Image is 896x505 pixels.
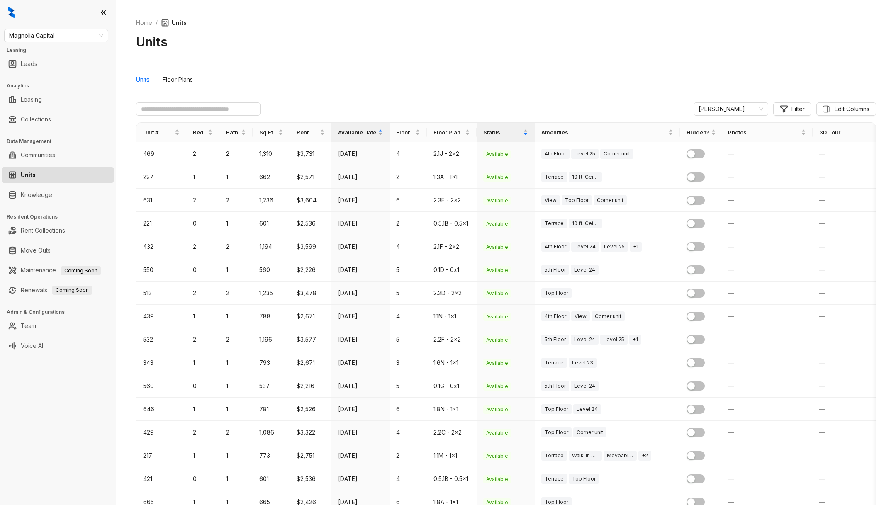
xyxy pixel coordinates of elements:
span: 2.2C - 2x2 [433,429,462,436]
td: 2 [186,421,219,444]
li: Units [2,167,114,183]
span: — [819,243,825,250]
span: Coming Soon [61,266,101,275]
div: Terrace [541,358,567,368]
span: 1.1M - 1x1 [433,452,457,459]
td: 2 [219,235,253,258]
td: 1 [186,165,219,189]
td: 2 [219,142,253,165]
th: Unit # [136,123,186,142]
span: 1.3A - 1x1 [433,173,458,180]
td: 0 [186,258,219,282]
li: Collections [2,111,114,128]
div: Corner unit [592,311,625,321]
li: Voice AI [2,337,114,354]
div: Floor Plans [163,75,193,84]
td: 1,310 [253,142,290,165]
div: 10 ft. Ceilings [569,219,602,228]
span: — [728,150,734,157]
div: 10 ft. Ceilings [569,172,602,182]
td: 1,236 [253,189,290,212]
li: Team [2,318,114,334]
div: Level 24 [571,265,599,275]
h3: Leasing [7,46,116,54]
td: $2,216 [290,374,331,398]
span: Sq Ft [259,128,277,136]
span: — [819,382,825,389]
span: Available [483,173,511,182]
div: Terrace [541,474,567,484]
td: 1 [219,467,253,490]
span: — [819,173,825,180]
span: — [728,405,734,413]
td: 439 [136,305,186,328]
td: [DATE] [331,444,390,467]
span: — [819,359,825,366]
td: $2,536 [290,467,331,490]
a: Knowledge [21,187,52,203]
span: — [728,266,734,273]
div: Walk-In Closet [569,451,602,461]
span: — [819,220,825,227]
td: 646 [136,398,186,421]
td: 0 [186,374,219,398]
th: Photos [721,123,813,142]
div: Terrace [541,172,567,182]
span: 2.1J - 2x2 [433,150,459,157]
td: [DATE] [331,305,390,328]
th: Amenities [535,123,680,142]
span: 0.5.1B - 0.5x1 [433,220,468,227]
div: Terrace [541,219,567,228]
span: Available [483,429,511,437]
td: 2 [219,189,253,212]
a: Voice AI [21,337,43,354]
td: 631 [136,189,186,212]
li: Communities [2,147,114,163]
span: Photos [728,128,799,136]
td: 788 [253,305,290,328]
td: 781 [253,398,290,421]
span: — [819,336,825,343]
td: [DATE] [331,189,390,212]
td: 1,196 [253,328,290,351]
td: $2,751 [290,444,331,467]
h2: Units [136,34,168,50]
span: — [728,243,734,250]
td: 432 [136,235,186,258]
a: Collections [21,111,51,128]
td: [DATE] [331,374,390,398]
span: — [819,289,825,296]
td: $2,226 [290,258,331,282]
div: Corner unit [573,427,606,437]
td: 601 [253,467,290,490]
div: Corner unit [600,149,633,159]
div: + 1 [629,335,641,345]
td: $2,536 [290,212,331,235]
span: Floor Plan [433,128,463,136]
td: 421 [136,467,186,490]
td: 1 [186,351,219,374]
div: Units [136,75,149,84]
span: Available [483,197,511,205]
span: Available [483,359,511,367]
td: 217 [136,444,186,467]
td: 5 [390,258,427,282]
td: 1 [219,212,253,235]
a: Rent Collections [21,222,65,239]
span: Available [483,289,511,298]
span: — [819,313,825,320]
td: 2 [186,235,219,258]
li: Move Outs [2,242,114,259]
li: Maintenance [2,262,114,279]
th: Floor Plan [427,123,477,142]
div: Top Floor [541,404,572,414]
div: Level 25 [571,149,599,159]
td: 560 [253,258,290,282]
span: 0.1D - 0x1 [433,266,459,273]
td: 532 [136,328,186,351]
span: Available [483,220,511,228]
li: Leads [2,56,114,72]
div: Level 25 [600,335,628,345]
div: Top Floor [541,427,572,437]
span: Magnolia Capital [9,29,103,42]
